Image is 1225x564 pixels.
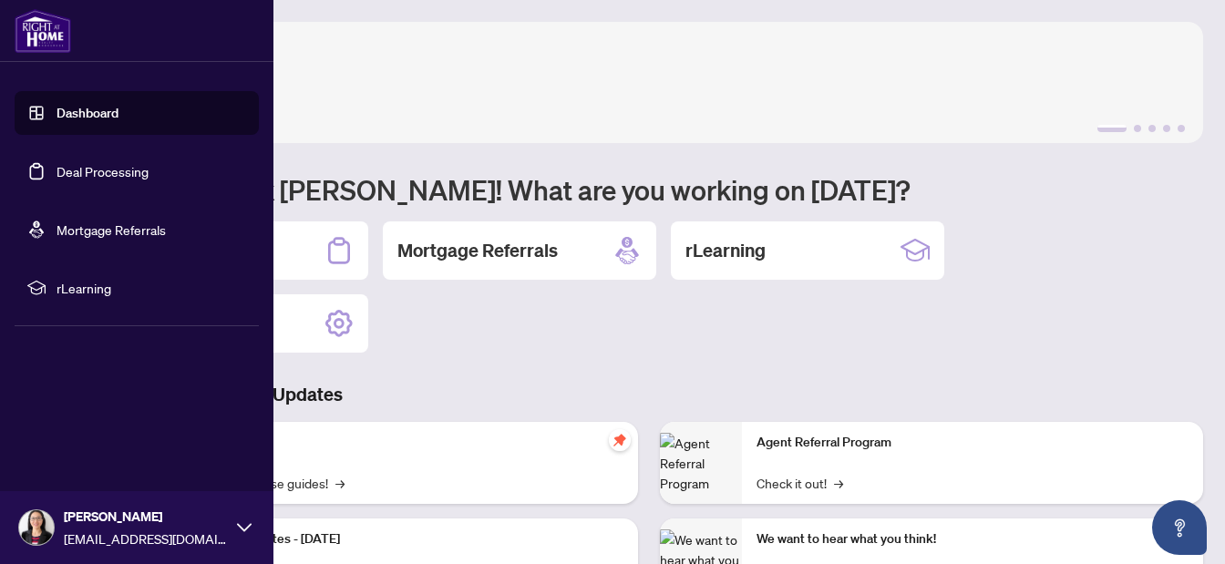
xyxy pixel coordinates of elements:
[57,163,149,179] a: Deal Processing
[191,433,623,453] p: Self-Help
[57,105,118,121] a: Dashboard
[757,529,1189,549] p: We want to hear what you think!
[1152,500,1207,555] button: Open asap
[95,382,1203,407] h3: Brokerage & Industry Updates
[95,22,1203,143] img: Slide 0
[1097,125,1127,132] button: 1
[1148,125,1156,132] button: 3
[660,433,742,493] img: Agent Referral Program
[57,221,166,238] a: Mortgage Referrals
[1178,125,1185,132] button: 5
[95,172,1203,207] h1: Welcome back [PERSON_NAME]! What are you working on [DATE]?
[64,507,228,527] span: [PERSON_NAME]
[757,433,1189,453] p: Agent Referral Program
[335,473,345,493] span: →
[15,9,71,53] img: logo
[191,529,623,549] p: Platform Updates - [DATE]
[685,238,766,263] h2: rLearning
[609,429,631,451] span: pushpin
[1134,125,1141,132] button: 2
[397,238,558,263] h2: Mortgage Referrals
[64,528,228,549] span: [EMAIL_ADDRESS][DOMAIN_NAME]
[57,278,246,298] span: rLearning
[1163,125,1170,132] button: 4
[19,510,54,545] img: Profile Icon
[757,473,843,493] a: Check it out!→
[834,473,843,493] span: →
